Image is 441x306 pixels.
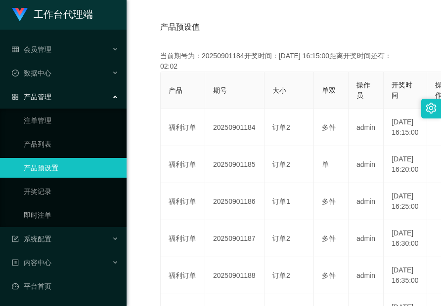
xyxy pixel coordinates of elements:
[349,183,384,220] td: admin
[272,86,286,94] span: 大小
[205,220,265,257] td: 20250901187
[272,197,290,205] span: 订单1
[272,234,290,242] span: 订单2
[161,183,205,220] td: 福利订单
[24,158,119,178] a: 产品预设置
[12,93,19,100] i: 图标: appstore-o
[12,93,51,101] span: 产品管理
[12,8,28,22] img: logo.9652507e.png
[384,257,427,294] td: [DATE] 16:35:00
[356,81,370,99] span: 操作员
[161,109,205,146] td: 福利订单
[12,276,119,296] a: 图标: dashboard平台首页
[205,146,265,183] td: 20250901185
[349,146,384,183] td: admin
[12,69,51,77] span: 数据中心
[24,134,119,154] a: 产品列表
[12,235,19,242] i: 图标: form
[322,160,329,168] span: 单
[12,70,19,76] i: 图标: check-circle-o
[322,271,336,279] span: 多件
[24,205,119,225] a: 即时注单
[322,86,336,94] span: 单双
[384,183,427,220] td: [DATE] 16:25:00
[12,259,51,267] span: 内容中心
[322,234,336,242] span: 多件
[349,257,384,294] td: admin
[12,45,51,53] span: 会员管理
[160,51,407,72] div: 当前期号为：20250901184开奖时间：[DATE] 16:15:00距离开奖时间还有：02:02
[272,160,290,168] span: 订单2
[384,220,427,257] td: [DATE] 16:30:00
[12,259,19,266] i: 图标: profile
[161,146,205,183] td: 福利订单
[349,220,384,257] td: admin
[205,257,265,294] td: 20250901188
[161,220,205,257] td: 福利订单
[384,146,427,183] td: [DATE] 16:20:00
[12,10,93,18] a: 工作台代理端
[205,109,265,146] td: 20250901184
[322,123,336,131] span: 多件
[160,21,200,33] span: 产品预设值
[24,182,119,201] a: 开奖记录
[161,257,205,294] td: 福利订单
[213,86,227,94] span: 期号
[272,271,290,279] span: 订单2
[426,103,437,114] i: 图标: setting
[322,197,336,205] span: 多件
[169,86,182,94] span: 产品
[392,81,412,99] span: 开奖时间
[272,123,290,131] span: 订单2
[205,183,265,220] td: 20250901186
[12,235,51,243] span: 系统配置
[384,109,427,146] td: [DATE] 16:15:00
[24,111,119,130] a: 注单管理
[12,46,19,53] i: 图标: table
[349,109,384,146] td: admin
